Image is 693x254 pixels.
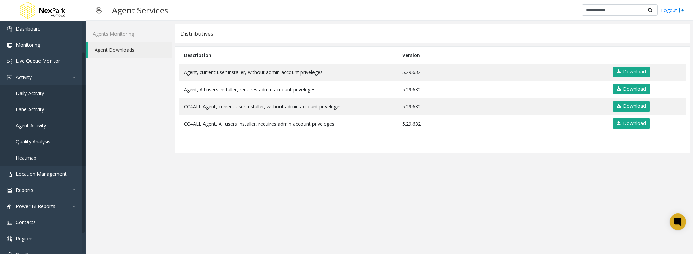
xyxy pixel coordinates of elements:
img: 'icon' [7,204,12,209]
span: Quality Analysis [16,138,51,145]
span: Daily Activity [16,90,44,96]
div: Distributives [180,29,213,38]
td: 5.29.632 [397,63,606,81]
span: Activity [16,74,32,80]
a: Download [613,84,650,94]
img: 'icon' [7,172,12,177]
span: Reports [16,187,33,193]
span: Live Queue Monitor [16,58,60,64]
span: Dashboard [16,25,41,32]
td: Agent, current user installer, without admin account priveleges [179,63,397,81]
img: 'icon' [7,26,12,32]
img: pageIcon [93,2,105,19]
img: 'icon' [7,188,12,193]
h3: Agent Services [109,2,172,19]
img: 'icon' [7,236,12,242]
span: Regions [16,235,34,242]
td: 5.29.632 [397,115,606,132]
a: Download [613,101,650,112]
span: Lane Activity [16,106,44,113]
img: 'icon' [7,75,12,80]
img: 'icon' [7,59,12,64]
span: Location Management [16,171,67,177]
a: Agent Downloads [88,42,172,58]
a: Download [613,67,650,77]
th: Version [397,47,606,63]
span: Power BI Reports [16,203,55,209]
td: CC4ALL Agent, All users installer, requires admin account priveleges [179,115,397,132]
span: Agent Activity [16,122,46,129]
td: Agent, All users installer, requires admin account priveleges [179,81,397,98]
a: Logout [661,7,684,14]
th: Description [179,47,397,63]
img: 'icon' [7,220,12,226]
td: 5.29.632 [397,81,606,98]
img: 'icon' [7,43,12,48]
td: CC4ALL Agent, current user installer, without admin account priveleges [179,98,397,115]
span: Monitoring [16,42,40,48]
img: logout [679,7,684,14]
span: Heatmap [16,154,36,161]
span: Contacts [16,219,36,226]
a: Agents Monitoring [86,26,172,42]
td: 5.29.632 [397,98,606,115]
a: Download [613,118,650,129]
